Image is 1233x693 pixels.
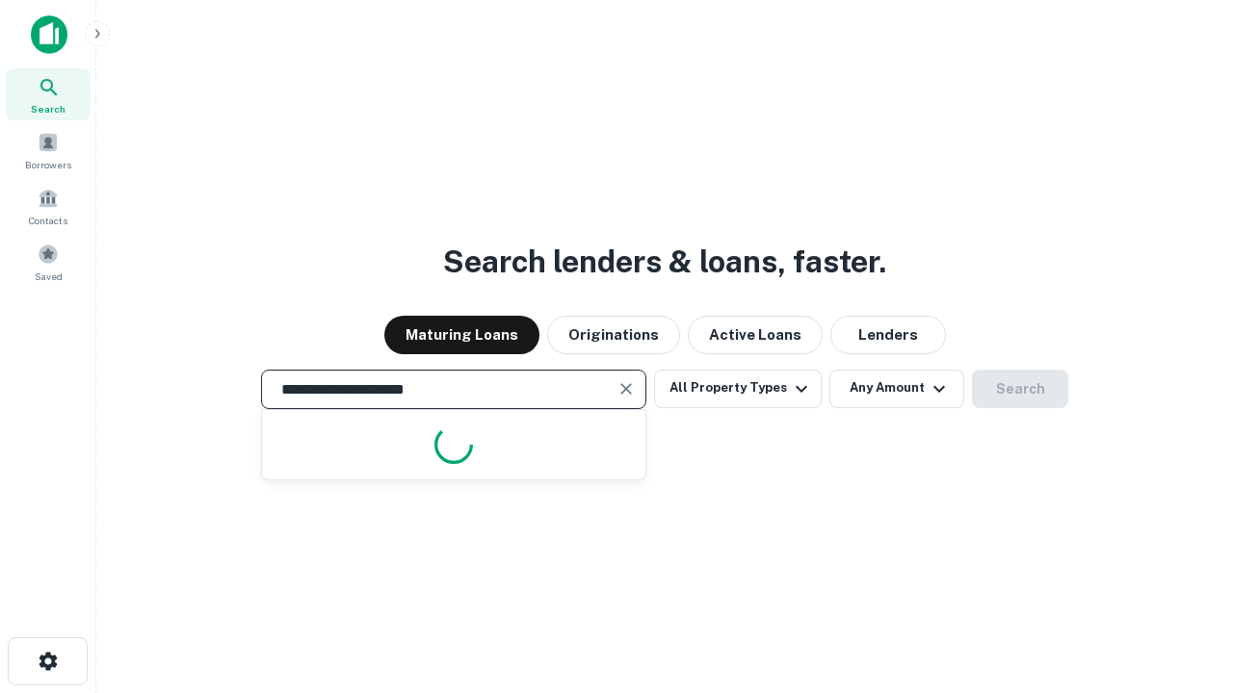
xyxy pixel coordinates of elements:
[830,316,946,354] button: Lenders
[384,316,539,354] button: Maturing Loans
[613,375,640,402] button: Clear
[31,101,66,116] span: Search
[1137,477,1233,570] iframe: Chat Widget
[29,213,67,228] span: Contacts
[688,316,823,354] button: Active Loans
[31,15,67,54] img: capitalize-icon.png
[547,316,680,354] button: Originations
[6,236,91,288] a: Saved
[6,68,91,120] a: Search
[654,370,822,408] button: All Property Types
[35,269,63,284] span: Saved
[6,124,91,176] a: Borrowers
[6,180,91,232] a: Contacts
[829,370,964,408] button: Any Amount
[25,157,71,172] span: Borrowers
[443,239,886,285] h3: Search lenders & loans, faster.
